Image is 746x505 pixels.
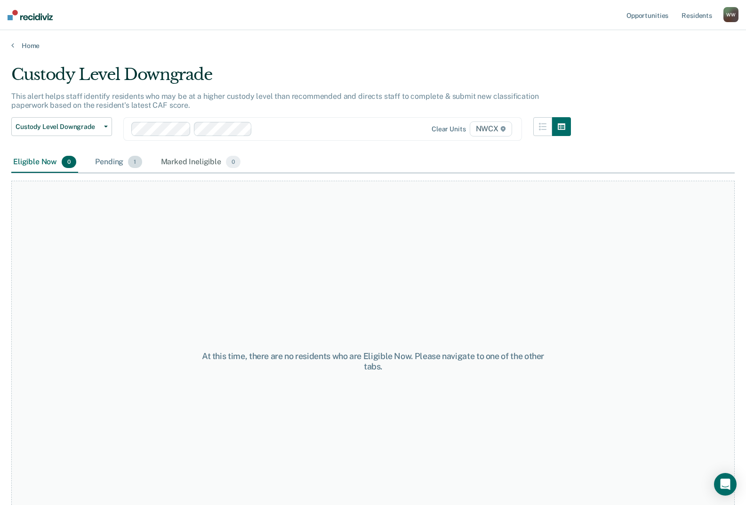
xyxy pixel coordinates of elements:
div: At this time, there are no residents who are Eligible Now. Please navigate to one of the other tabs. [193,351,554,371]
div: Custody Level Downgrade [11,65,571,92]
button: Custody Level Downgrade [11,117,112,136]
span: 0 [62,156,76,168]
img: Recidiviz [8,10,53,20]
div: Open Intercom Messenger [714,473,737,496]
a: Home [11,41,735,50]
span: 1 [128,156,142,168]
div: Marked Ineligible0 [159,152,243,173]
span: Custody Level Downgrade [16,123,100,131]
div: Pending1 [93,152,144,173]
div: Clear units [432,125,466,133]
button: WW [723,7,738,22]
span: NWCX [470,121,512,136]
span: 0 [226,156,241,168]
div: Eligible Now0 [11,152,78,173]
div: W W [723,7,738,22]
p: This alert helps staff identify residents who may be at a higher custody level than recommended a... [11,92,539,110]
